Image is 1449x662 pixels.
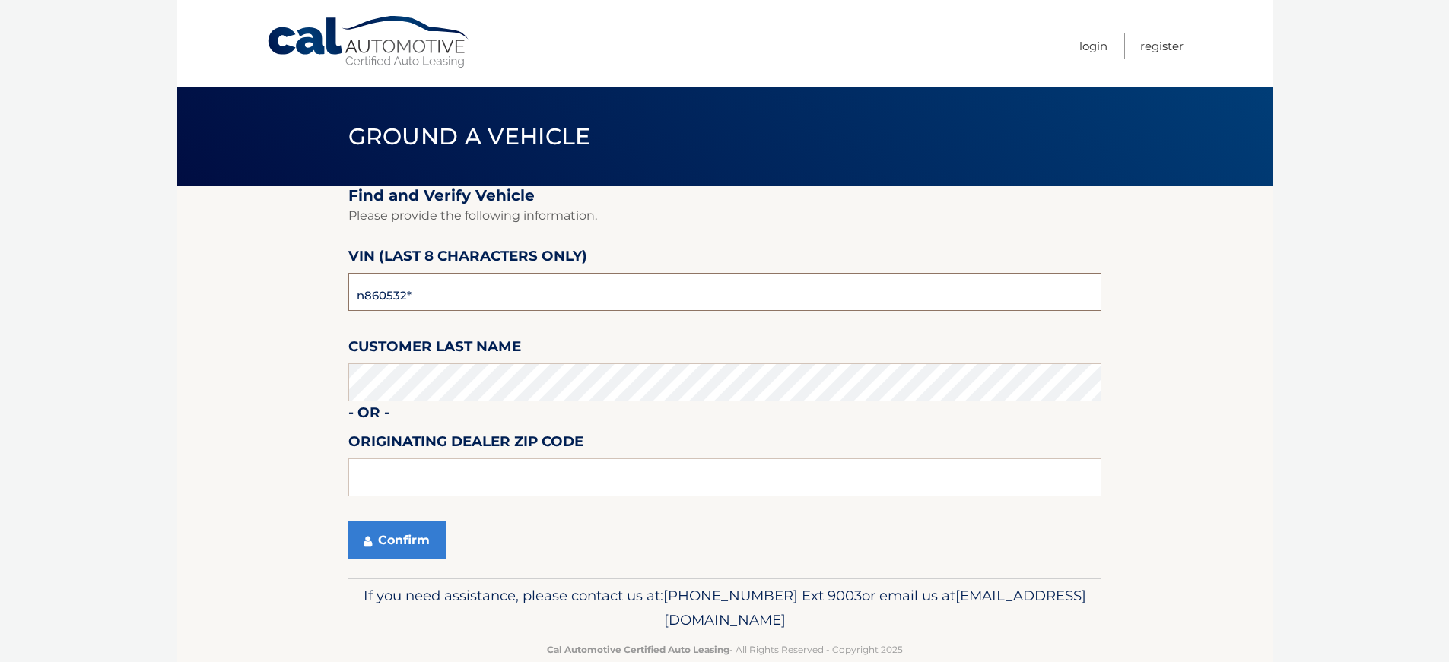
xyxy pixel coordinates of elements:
button: Confirm [348,521,446,559]
p: - All Rights Reserved - Copyright 2025 [358,641,1092,657]
label: - or - [348,401,389,429]
label: Customer Last Name [348,335,521,363]
strong: Cal Automotive Certified Auto Leasing [547,644,729,655]
a: Login [1079,33,1107,59]
h2: Find and Verify Vehicle [348,186,1101,205]
span: [PHONE_NUMBER] Ext 9003 [663,587,862,604]
p: Please provide the following information. [348,205,1101,226]
span: Ground a Vehicle [348,122,591,150]
a: Register [1140,33,1184,59]
a: Cal Automotive [266,15,472,69]
label: VIN (last 8 characters only) [348,245,587,273]
label: Originating Dealer Zip Code [348,430,583,458]
p: If you need assistance, please contact us at: or email us at [358,584,1092,632]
